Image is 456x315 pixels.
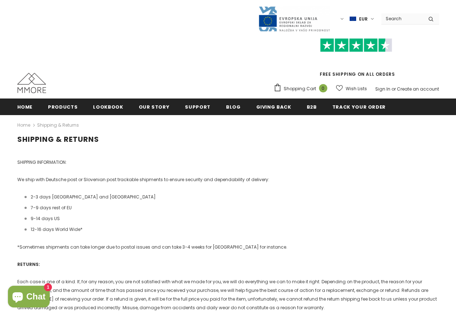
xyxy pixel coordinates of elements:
p: Each case is one of a kind. If, for any reason, you are not satisfied with what we made for you, ... [17,277,439,312]
iframe: Customer reviews powered by Trustpilot [274,52,439,71]
a: Home [17,121,30,130]
a: Create an account [397,86,439,92]
li: 2-3 days [GEOGRAPHIC_DATA] and [GEOGRAPHIC_DATA] [25,193,439,201]
span: Giving back [256,104,291,110]
a: Javni Razpis [258,16,330,22]
a: Lookbook [93,99,123,115]
inbox-online-store-chat: Shopify online store chat [6,286,52,309]
img: Javni Razpis [258,6,330,32]
span: EUR [359,16,368,23]
span: 0 [319,84,327,92]
span: Products [48,104,78,110]
span: Blog [226,104,241,110]
span: Our Story [139,104,170,110]
input: Search Site [381,13,423,24]
span: FREE SHIPPING ON ALL ORDERS [274,41,439,77]
a: Our Story [139,99,170,115]
li: 9-14 days US [25,214,439,223]
span: Shipping & Returns [17,134,99,144]
p: SHIPPING INFORMATION: [17,158,439,167]
span: B2B [307,104,317,110]
span: Shopping Cart [284,85,316,92]
a: Blog [226,99,241,115]
a: support [185,99,211,115]
a: Shopping Cart 0 [274,83,331,94]
a: Home [17,99,33,115]
li: 12-16 days World Wide* [25,225,439,234]
span: Home [17,104,33,110]
span: Track your order [332,104,386,110]
span: Lookbook [93,104,123,110]
img: Trust Pilot Stars [320,38,392,52]
span: support [185,104,211,110]
span: Shipping & Returns [37,121,79,130]
a: Products [48,99,78,115]
p: *Sometimes shipments can take longer due to postal issues and can take 3-4 weeks for [GEOGRAPHIC_... [17,243,439,251]
strong: RETURNS: [17,261,40,267]
a: Sign In [375,86,390,92]
img: MMORE Cases [17,73,46,93]
p: We ship with Deutsche post or Slovenian post trackable shipments to ensure security and dependabi... [17,175,439,184]
a: B2B [307,99,317,115]
a: Wish Lists [336,82,367,95]
a: Track your order [332,99,386,115]
span: Wish Lists [346,85,367,92]
span: or [391,86,396,92]
li: 7-9 days rest of EU [25,204,439,212]
a: Giving back [256,99,291,115]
